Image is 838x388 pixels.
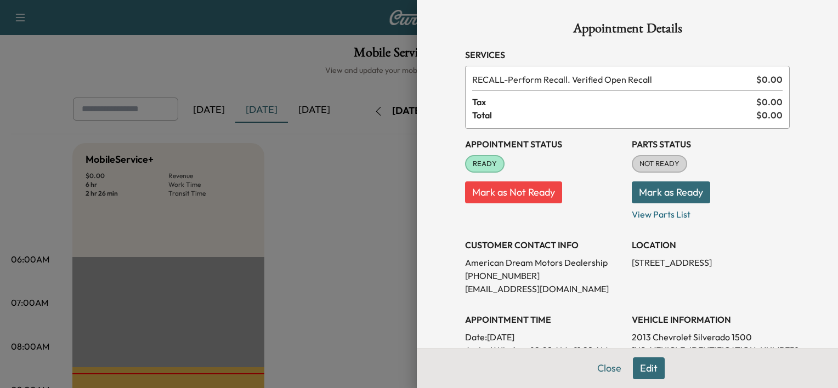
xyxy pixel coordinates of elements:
h3: APPOINTMENT TIME [465,313,623,326]
p: [US_VEHICLE_IDENTIFICATION_NUMBER] [632,344,790,357]
p: 2013 Chevrolet Silverado 1500 [632,330,790,344]
p: [PHONE_NUMBER] [465,269,623,282]
button: Edit [633,357,665,379]
span: $ 0.00 [756,95,783,109]
span: READY [466,158,503,169]
span: 10:28 AM - 11:28 AM [531,344,608,357]
h3: Appointment Status [465,138,623,151]
span: $ 0.00 [756,73,783,86]
p: Arrival Window: [465,344,623,357]
h3: Services [465,48,790,61]
h3: VEHICLE INFORMATION [632,313,790,326]
h3: Parts Status [632,138,790,151]
span: NOT READY [633,158,686,169]
span: $ 0.00 [756,109,783,122]
span: Perform Recall. Verified Open Recall [472,73,752,86]
h1: Appointment Details [465,22,790,39]
p: American Dream Motors Dealership [465,256,623,269]
button: Close [590,357,628,379]
button: Mark as Not Ready [465,181,562,203]
h3: CUSTOMER CONTACT INFO [465,238,623,252]
p: Date: [DATE] [465,330,623,344]
p: View Parts List [632,203,790,221]
span: Total [472,109,756,122]
h3: LOCATION [632,238,790,252]
button: Mark as Ready [632,181,710,203]
p: [EMAIL_ADDRESS][DOMAIN_NAME] [465,282,623,295]
span: Tax [472,95,756,109]
p: [STREET_ADDRESS] [632,256,790,269]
